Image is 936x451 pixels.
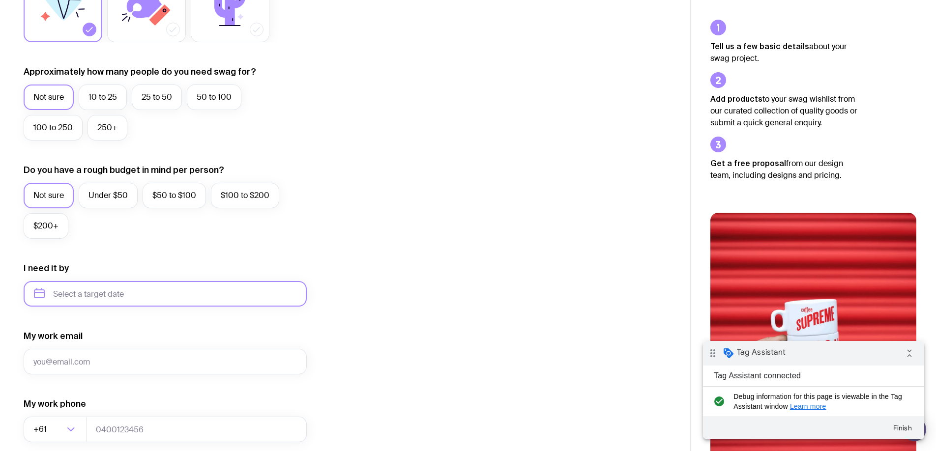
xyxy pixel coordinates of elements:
i: Collapse debug badge [197,2,216,22]
label: 50 to 100 [187,85,241,110]
p: about your swag project. [710,40,858,64]
label: 100 to 250 [24,115,83,141]
span: Debug information for this page is viewable in the Tag Assistant window [30,51,205,70]
a: Learn more [87,61,123,69]
label: Under $50 [79,183,138,208]
label: My work phone [24,398,86,410]
label: $200+ [24,213,68,239]
label: Do you have a rough budget in mind per person? [24,164,224,176]
label: 10 to 25 [79,85,127,110]
input: 0400123456 [86,417,307,442]
label: 250+ [88,115,127,141]
strong: Tell us a few basic details [710,42,809,51]
input: Select a target date [24,281,307,307]
label: My work email [24,330,83,342]
p: to your swag wishlist from our curated collection of quality goods or submit a quick general enqu... [710,93,858,129]
label: Approximately how many people do you need swag for? [24,66,256,78]
strong: Add products [710,94,762,103]
label: Not sure [24,183,74,208]
button: Finish [182,78,217,96]
label: $100 to $200 [211,183,279,208]
strong: Get a free proposal [710,159,786,168]
div: Search for option [24,417,87,442]
p: from our design team, including designs and pricing. [710,157,858,181]
input: Search for option [49,417,64,442]
i: check_circle [8,51,24,70]
span: +61 [33,417,49,442]
label: Not sure [24,85,74,110]
label: 25 to 50 [132,85,182,110]
input: you@email.com [24,349,307,374]
label: $50 to $100 [143,183,206,208]
span: Tag Assistant [34,6,83,16]
label: I need it by [24,262,69,274]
